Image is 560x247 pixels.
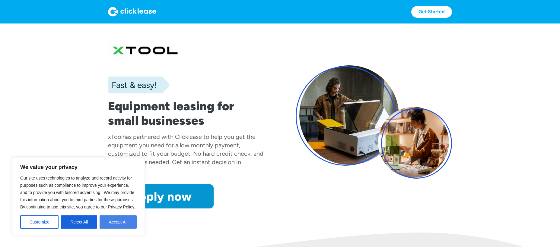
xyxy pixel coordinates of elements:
div: Fast & easy! [108,79,157,91]
div: has partnered with Clicklease to help you get the equipment you need for a low monthly payment, c... [108,133,263,174]
button: Reject All [61,215,97,229]
p: We value your privacy [20,164,137,171]
h1: Equipment leasing for small businesses [108,99,264,128]
div: We value your privacy [12,157,145,235]
button: Customize [20,215,59,229]
a: Apply now [108,184,214,208]
div: xTool [108,133,122,140]
img: Logo [108,7,156,17]
button: Accept All [100,215,137,229]
span: Our site uses technologies to analyze and record activity for purposes such as compliance to impr... [20,176,135,209]
a: Get Started [411,6,452,18]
